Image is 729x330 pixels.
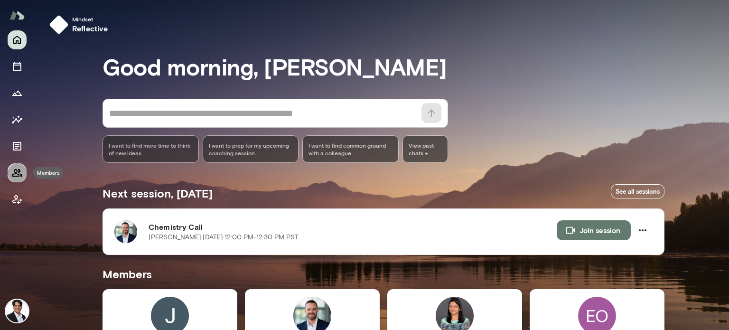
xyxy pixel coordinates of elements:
h6: Chemistry Call [149,221,557,233]
a: See all sessions [611,184,664,199]
span: View past chats -> [402,135,448,163]
h6: reflective [72,23,108,34]
span: I want to find more time to think of new ideas [109,141,193,157]
h5: Next session, [DATE] [103,186,213,201]
button: Insights [8,110,27,129]
button: Mindsetreflective [46,11,116,38]
button: Join session [557,220,631,240]
img: Raj Manghani [6,300,28,322]
span: I want to prep for my upcoming coaching session [209,141,293,157]
button: Home [8,30,27,49]
span: I want to find common ground with a colleague [308,141,393,157]
img: mindset [49,15,68,34]
div: I want to prep for my upcoming coaching session [203,135,299,163]
span: Mindset [72,15,108,23]
p: [PERSON_NAME] · [DATE] · 12:00 PM-12:30 PM PST [149,233,299,242]
h3: Good morning, [PERSON_NAME] [103,53,664,80]
button: Members [8,163,27,182]
button: Documents [8,137,27,156]
img: Mento [9,6,25,24]
div: Members [33,167,63,179]
h5: Members [103,266,664,282]
button: Client app [8,190,27,209]
div: I want to find more time to think of new ideas [103,135,199,163]
button: Growth Plan [8,84,27,103]
button: Sessions [8,57,27,76]
div: I want to find common ground with a colleague [302,135,399,163]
